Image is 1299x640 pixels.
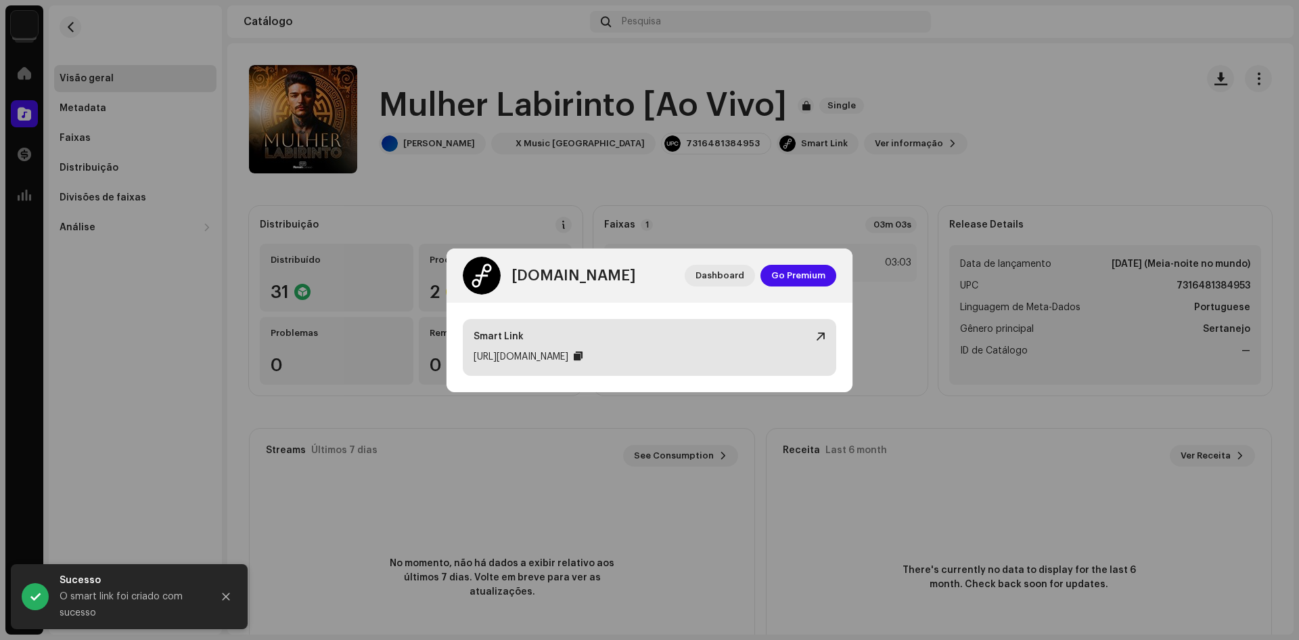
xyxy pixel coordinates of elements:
[511,268,635,284] div: [DOMAIN_NAME]
[685,265,755,286] button: Dashboard
[212,583,240,610] button: Close
[696,262,744,289] span: Dashboard
[474,349,568,365] div: [URL][DOMAIN_NAME]
[771,262,825,289] span: Go Premium
[60,572,202,589] div: Sucesso
[760,265,836,286] button: Go Premium
[474,330,524,343] div: Smart Link
[60,589,202,621] div: O smart link foi criado com sucesso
